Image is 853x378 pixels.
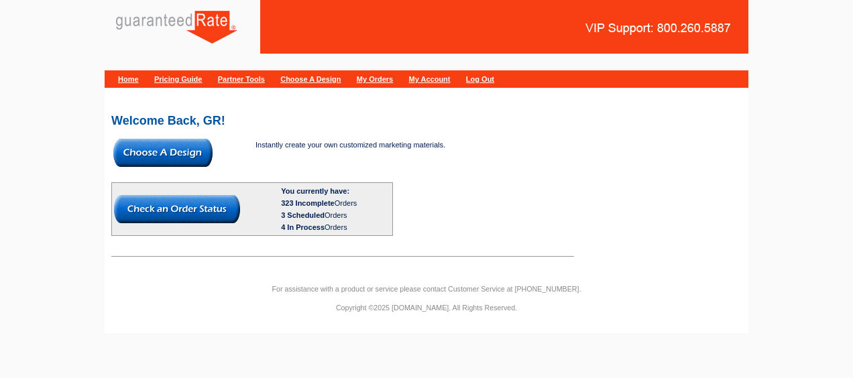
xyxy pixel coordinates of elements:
[280,75,341,83] a: Choose A Design
[105,302,748,314] p: Copyright ©2025 [DOMAIN_NAME]. All Rights Reserved.
[409,75,451,83] a: My Account
[105,283,748,295] p: For assistance with a product or service please contact Customer Service at [PHONE_NUMBER].
[357,75,393,83] a: My Orders
[118,75,139,83] a: Home
[466,75,494,83] a: Log Out
[281,223,325,231] span: 4 In Process
[154,75,203,83] a: Pricing Guide
[114,195,240,223] img: button-check-order-status.gif
[281,187,349,195] b: You currently have:
[255,141,445,149] span: Instantly create your own customized marketing materials.
[111,115,742,127] h2: Welcome Back, GR!
[665,336,853,378] iframe: LiveChat chat widget
[281,197,390,233] div: Orders Orders Orders
[281,199,334,207] span: 323 Incomplete
[281,211,325,219] span: 3 Scheduled
[218,75,265,83] a: Partner Tools
[113,139,213,167] img: button-choose-design.gif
